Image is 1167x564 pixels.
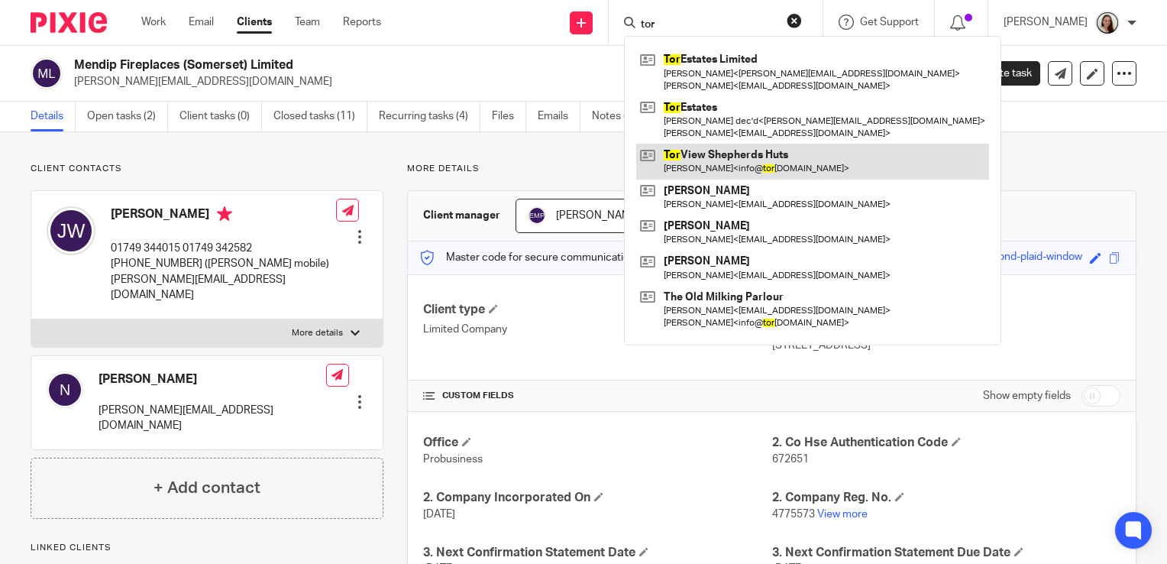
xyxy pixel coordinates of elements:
button: Clear [787,13,802,28]
span: [DATE] [423,509,455,520]
a: Reports [343,15,381,30]
h4: 2. Co Hse Authentication Code [772,435,1120,451]
div: superior-almond-plaid-window [939,249,1082,267]
h4: CUSTOM FIELDS [423,390,771,402]
a: View more [817,509,868,520]
a: Email [189,15,214,30]
p: 01749 344015 01749 342582 [PHONE_NUMBER] ([PERSON_NAME] mobile) [111,241,336,272]
h2: Mendip Fireplaces (Somerset) Limited [74,57,758,73]
p: More details [292,327,343,339]
h4: 2. Company Incorporated On [423,490,771,506]
p: [PERSON_NAME][EMAIL_ADDRESS][DOMAIN_NAME] [74,74,929,89]
p: Client contacts [31,163,383,175]
img: svg%3E [47,371,83,408]
span: [PERSON_NAME] - PB [556,210,662,221]
h4: 2. Company Reg. No. [772,490,1120,506]
h4: Office [423,435,771,451]
span: Probusiness [423,454,483,465]
a: Notes (0) [592,102,648,131]
a: Closed tasks (11) [273,102,367,131]
a: Files [492,102,526,131]
a: Open tasks (2) [87,102,168,131]
p: Linked clients [31,542,383,554]
a: Team [295,15,320,30]
h4: 3. Next Confirmation Statement Due Date [772,545,1120,561]
h4: + Add contact [154,476,260,500]
i: Primary [217,206,232,222]
p: Master code for secure communications and files [419,250,683,265]
p: [PERSON_NAME][EMAIL_ADDRESS][DOMAIN_NAME] [99,403,326,434]
a: Recurring tasks (4) [379,102,480,131]
a: Work [141,15,166,30]
span: 4775573 [772,509,815,520]
label: Show empty fields [983,388,1071,404]
img: Pixie [31,12,107,33]
a: Details [31,102,76,131]
a: Emails [538,102,580,131]
img: svg%3E [47,206,95,255]
p: Limited Company [423,322,771,337]
h4: 3. Next Confirmation Statement Date [423,545,771,561]
span: 672651 [772,454,809,465]
p: More details [407,163,1136,175]
h4: Client type [423,302,771,318]
img: svg%3E [528,206,546,225]
input: Search [639,18,777,32]
a: Client tasks (0) [179,102,262,131]
h4: [PERSON_NAME] [99,371,326,387]
span: Get Support [860,17,919,28]
h4: [PERSON_NAME] [111,206,336,225]
img: svg%3E [31,57,63,89]
a: Clients [237,15,272,30]
img: Profile.png [1095,11,1120,35]
h3: Client manager [423,208,500,223]
p: [PERSON_NAME][EMAIL_ADDRESS][DOMAIN_NAME] [111,272,336,303]
p: [PERSON_NAME] [1004,15,1088,30]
